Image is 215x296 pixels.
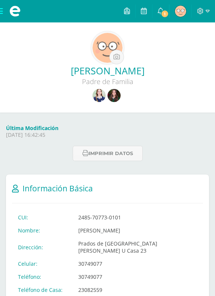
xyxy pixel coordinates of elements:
[6,124,209,132] h4: Última Modificación
[12,211,72,224] td: CUI:
[22,183,93,194] span: Información Básica
[107,89,121,102] img: 29ff5c19c72eaaa67485944026ac0b65.png
[6,77,209,86] div: Padre de Familia
[72,270,203,283] td: 30749077
[72,224,203,237] td: [PERSON_NAME]
[12,237,72,257] td: Dirección:
[161,10,169,18] span: 1
[6,64,209,77] a: [PERSON_NAME]
[12,257,72,270] td: Celular:
[12,224,72,237] td: Nombre:
[73,146,143,161] button: Imprimir datos
[72,237,203,257] td: Prados de [GEOGRAPHIC_DATA][PERSON_NAME] U Casa 23
[6,132,209,138] p: [DATE] 16:42:45
[72,211,203,224] td: 2485-70773-0101
[175,6,186,17] img: 9dfdac0779fa2ad334bfa702597c0904.png
[93,89,106,102] img: f04288584607b8cc5438820a9cd09f2b.png
[12,270,72,283] td: Teléfono:
[72,257,203,270] td: 30749077
[93,33,122,63] img: 3319ce66f4a038fcbd9ddf52be1a1226.png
